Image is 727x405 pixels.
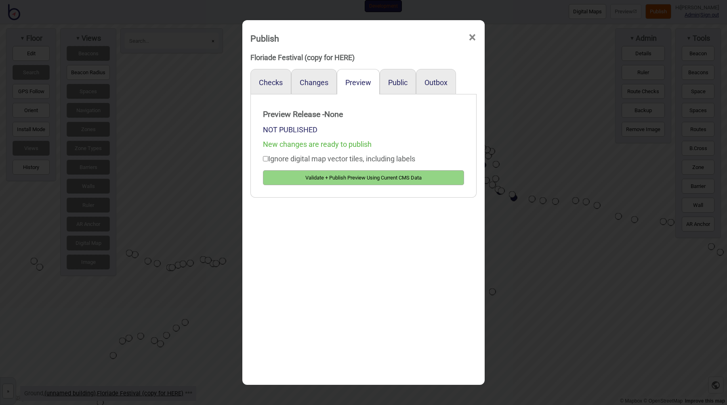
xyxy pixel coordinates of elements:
input: Ignore digital map vector tiles, including labels [263,156,268,161]
label: Ignore digital map vector tiles, including labels [263,154,415,163]
button: Preview [345,78,371,87]
button: Checks [259,78,283,87]
strong: Preview Release - None [263,106,464,123]
span: × [468,24,477,51]
button: Public [388,78,408,87]
button: Validate + Publish Preview Using Current CMS Data [263,170,464,185]
button: Outbox [424,78,448,87]
div: New changes are ready to publish [263,137,464,152]
button: Changes [300,78,328,87]
div: Floriade Festival (copy for HERE) [250,50,477,65]
div: Publish [250,30,279,47]
div: NOT PUBLISHED [263,123,464,137]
